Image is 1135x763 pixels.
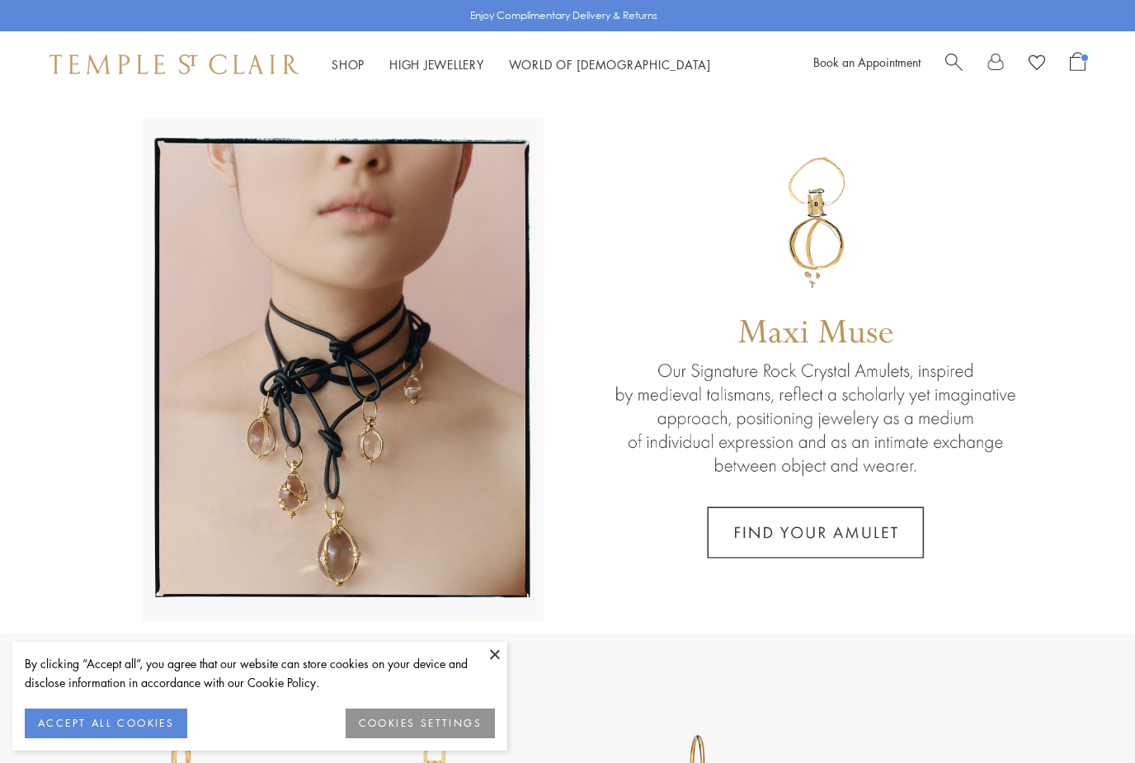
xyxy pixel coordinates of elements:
img: Temple St. Clair [49,54,299,74]
a: ShopShop [332,56,365,73]
a: View Wishlist [1029,52,1045,77]
a: World of [DEMOGRAPHIC_DATA]World of [DEMOGRAPHIC_DATA] [509,56,711,73]
button: ACCEPT ALL COOKIES [25,709,187,738]
div: By clicking “Accept all”, you agree that our website can store cookies on your device and disclos... [25,654,495,692]
a: Book an Appointment [813,54,921,70]
button: COOKIES SETTINGS [346,709,495,738]
a: Open Shopping Bag [1070,52,1086,77]
a: High JewelleryHigh Jewellery [389,56,484,73]
iframe: Gorgias live chat messenger [1053,685,1119,747]
nav: Main navigation [332,54,711,75]
a: Search [945,52,963,77]
p: Enjoy Complimentary Delivery & Returns [470,7,657,24]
